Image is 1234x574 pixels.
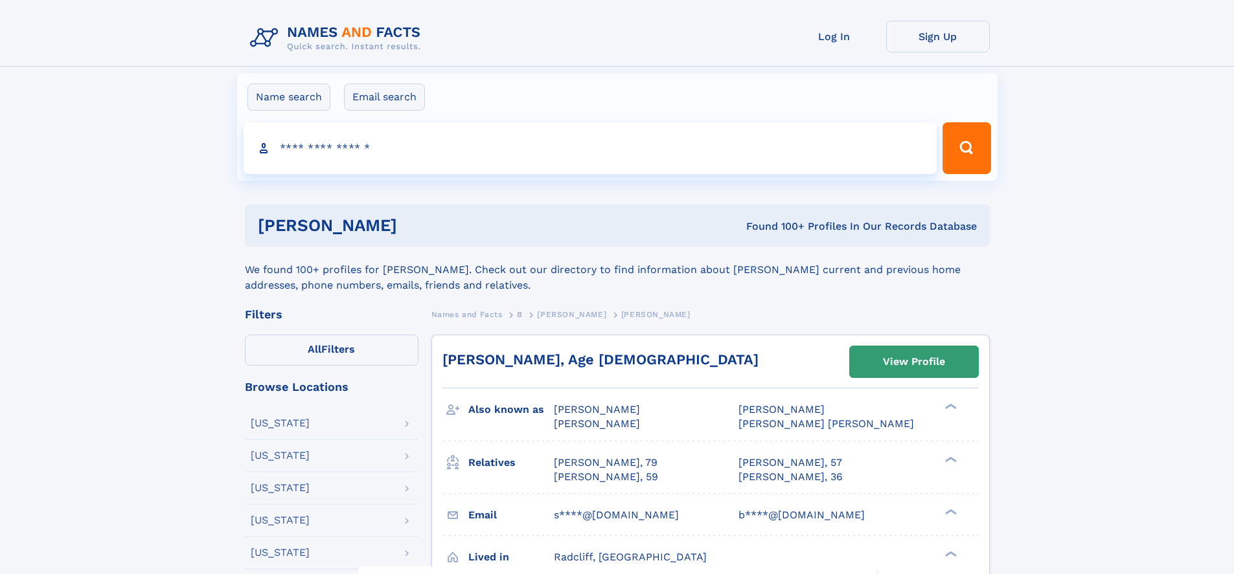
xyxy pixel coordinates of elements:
button: Search Button [943,122,990,174]
a: [PERSON_NAME], 57 [738,456,842,470]
div: View Profile [883,347,945,377]
div: ❯ [942,403,957,411]
div: We found 100+ profiles for [PERSON_NAME]. Check out our directory to find information about [PERS... [245,247,990,293]
label: Email search [344,83,425,111]
span: B [517,310,523,319]
a: [PERSON_NAME], 36 [738,470,843,484]
a: Sign Up [886,21,990,52]
h3: Also known as [468,399,554,421]
span: [PERSON_NAME] [738,403,825,415]
label: Filters [245,335,418,366]
a: Names and Facts [431,306,503,322]
a: View Profile [850,346,978,377]
div: Filters [245,309,418,320]
a: Log In [783,21,886,52]
div: [US_STATE] [251,483,310,493]
div: ❯ [942,455,957,463]
span: [PERSON_NAME] [554,417,640,430]
span: [PERSON_NAME] [554,403,640,415]
h3: Lived in [468,546,554,568]
span: [PERSON_NAME] [621,310,691,319]
div: ❯ [942,507,957,516]
a: [PERSON_NAME] [537,306,606,322]
a: [PERSON_NAME], 59 [554,470,658,484]
h1: [PERSON_NAME] [258,217,572,234]
span: Radcliff, [GEOGRAPHIC_DATA] [554,551,707,563]
img: Logo Names and Facts [245,21,431,56]
a: B [517,306,523,322]
h3: Email [468,504,554,526]
div: Found 100+ Profiles In Our Records Database [571,219,977,234]
span: [PERSON_NAME] [PERSON_NAME] [738,417,914,430]
div: [US_STATE] [251,418,310,428]
div: [US_STATE] [251,515,310,525]
span: All [308,343,321,355]
span: [PERSON_NAME] [537,310,606,319]
div: Browse Locations [245,381,418,393]
div: ❯ [942,549,957,558]
label: Name search [247,83,330,111]
input: search input [244,122,937,174]
div: [US_STATE] [251,547,310,558]
a: [PERSON_NAME], 79 [554,456,657,470]
a: [PERSON_NAME], Age [DEMOGRAPHIC_DATA] [442,351,759,368]
div: [US_STATE] [251,450,310,461]
h3: Relatives [468,452,554,474]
